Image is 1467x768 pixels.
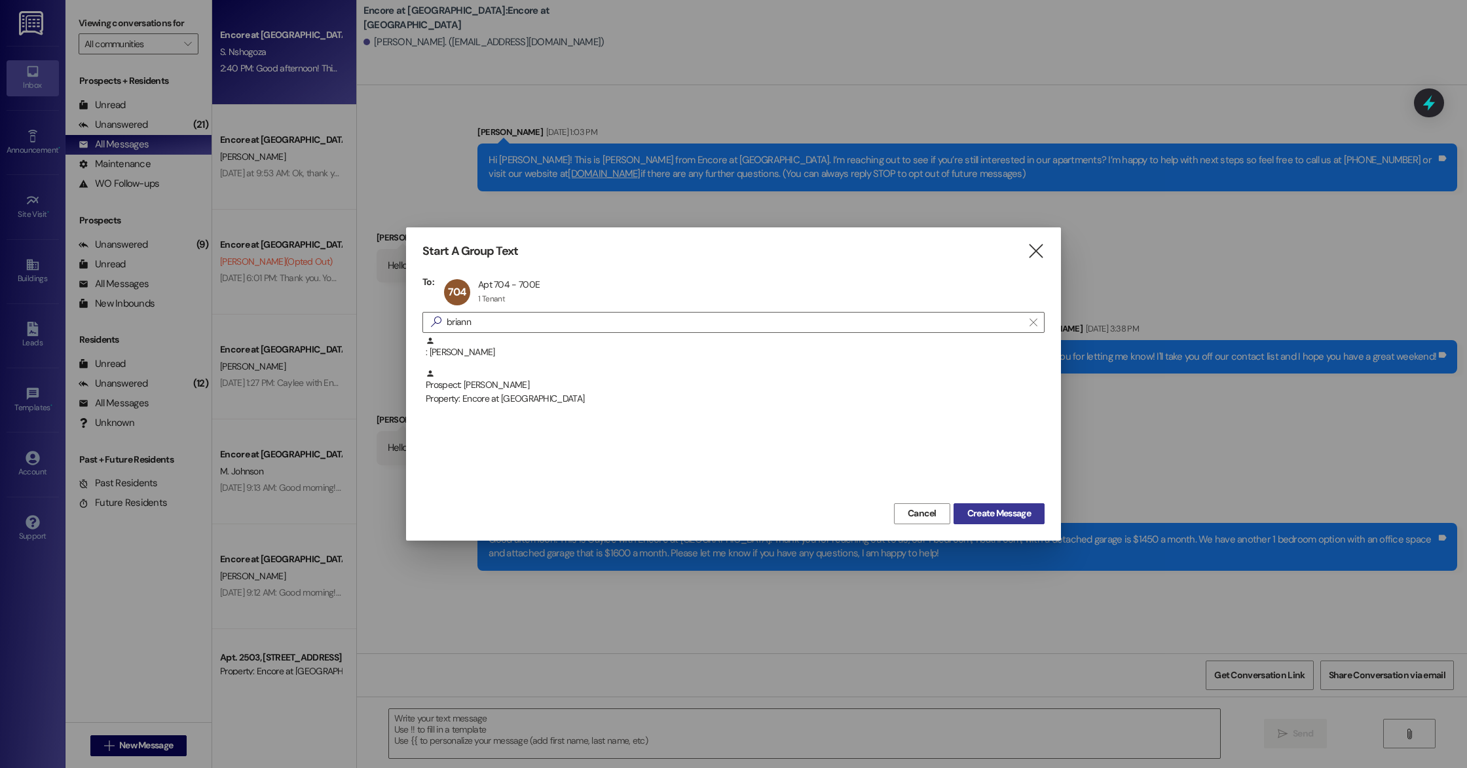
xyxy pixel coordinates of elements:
div: : [PERSON_NAME] [422,336,1045,369]
div: Prospect: [PERSON_NAME]Property: Encore at [GEOGRAPHIC_DATA] [422,369,1045,402]
h3: To: [422,276,434,288]
div: Prospect: [PERSON_NAME] [426,369,1045,406]
i:  [1030,317,1037,328]
div: : [PERSON_NAME] [426,336,1045,359]
h3: Start A Group Text [422,244,518,259]
button: Clear text [1023,313,1044,332]
i:  [1027,244,1045,258]
button: Create Message [954,503,1045,524]
span: Cancel [908,507,937,520]
span: Create Message [967,507,1031,520]
button: Cancel [894,503,950,524]
div: Property: Encore at [GEOGRAPHIC_DATA] [426,392,1045,406]
div: 1 Tenant [478,294,505,304]
input: Search for any contact or apartment [447,313,1023,332]
i:  [426,315,447,329]
div: Apt 704 - 700E [478,278,540,290]
span: 704 [448,285,466,299]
